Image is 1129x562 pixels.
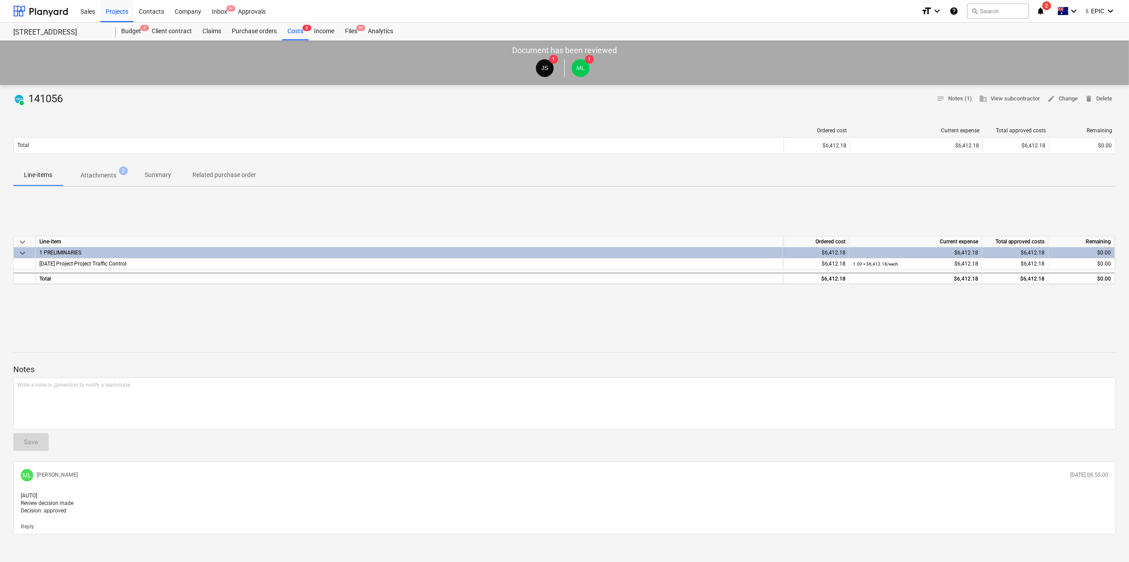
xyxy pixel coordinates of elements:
[309,23,340,40] a: Income
[971,8,978,15] span: search
[119,166,128,175] span: 2
[937,95,945,103] span: notes
[192,170,256,180] p: Related purchase order
[1085,94,1112,104] span: Delete
[1036,6,1045,16] i: notifications
[1044,92,1081,106] button: Change
[356,25,365,31] span: 9+
[541,65,548,71] span: JS
[13,92,25,106] div: Invoice has been synced with Xero and its status is currently PAID
[976,92,1044,106] button: View subcontractor
[17,248,28,258] span: keyboard_arrow_down
[17,237,28,247] span: keyboard_arrow_down
[987,127,1046,134] div: Total approved costs
[577,65,585,71] span: ML
[933,92,976,106] button: Notes (1)
[24,170,52,180] p: Line-items
[1052,247,1111,258] div: $0.00
[21,469,33,481] div: Matt Lebon
[854,142,979,149] div: $6,412.18
[302,25,311,31] span: 3
[1086,8,1104,15] span: I. EPIC
[21,493,73,514] span: [AUTO] Review decision made Decision: approved
[572,59,589,77] div: Matt Lebon
[787,258,846,269] div: $6,412.18
[987,142,1045,149] div: $6,412.18
[145,170,171,180] p: Summary
[197,23,226,40] a: Claims
[1042,1,1051,10] span: 2
[80,171,116,180] p: Attachments
[982,236,1049,247] div: Total approved costs
[39,261,126,267] span: 3-01-35 Project-Project Traffic Control
[13,92,66,106] div: 141056
[788,127,847,134] div: Ordered cost
[23,472,31,479] span: ML
[512,45,617,56] p: Document has been reviewed
[13,364,1116,375] p: Notes
[226,23,282,40] a: Purchase orders
[15,95,23,104] img: xero.svg
[13,28,105,37] div: [STREET_ADDRESS]
[949,6,958,16] i: Knowledge base
[1049,236,1115,247] div: Remaining
[226,5,235,12] span: 9+
[1052,273,1111,285] div: $0.00
[1047,94,1078,104] span: Change
[787,273,846,285] div: $6,412.18
[585,55,594,64] span: 1
[340,23,363,40] a: Files9+
[116,23,146,40] a: Budget4
[979,94,1040,104] span: View subcontractor
[1068,6,1079,16] i: keyboard_arrow_down
[853,273,978,285] div: $6,412.18
[17,142,29,149] p: Total
[116,23,146,40] div: Budget
[850,236,982,247] div: Current expense
[932,6,942,16] i: keyboard_arrow_down
[921,6,932,16] i: format_size
[363,23,398,40] a: Analytics
[21,523,34,531] button: Reply
[986,258,1045,269] div: $6,412.18
[986,273,1045,285] div: $6,412.18
[282,23,309,40] a: Costs3
[1053,127,1112,134] div: Remaining
[937,94,972,104] span: Notes (1)
[1070,471,1108,479] p: [DATE] 08:55:00
[1085,95,1093,103] span: delete
[986,247,1045,258] div: $6,412.18
[36,273,783,284] div: Total
[1105,6,1116,16] i: keyboard_arrow_down
[1081,92,1116,106] button: Delete
[146,23,197,40] a: Client contract
[967,4,1029,19] button: Search
[853,262,898,266] small: 1.00 × $6,412.18 / each
[854,127,980,134] div: Current expense
[549,55,558,64] span: 1
[39,247,779,258] div: 1 PRELIMINARIES
[979,95,987,103] span: business
[140,25,149,31] span: 4
[788,142,846,149] div: $6,412.18
[853,247,978,258] div: $6,412.18
[1053,142,1112,149] div: $0.00
[1047,95,1055,103] span: edit
[36,236,783,247] div: Line-item
[536,59,554,77] div: Jacob Salta
[853,258,978,269] div: $6,412.18
[783,236,850,247] div: Ordered cost
[787,247,846,258] div: $6,412.18
[282,23,309,40] div: Costs
[340,23,363,40] div: Files
[37,471,78,479] p: [PERSON_NAME]
[1052,258,1111,269] div: $0.00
